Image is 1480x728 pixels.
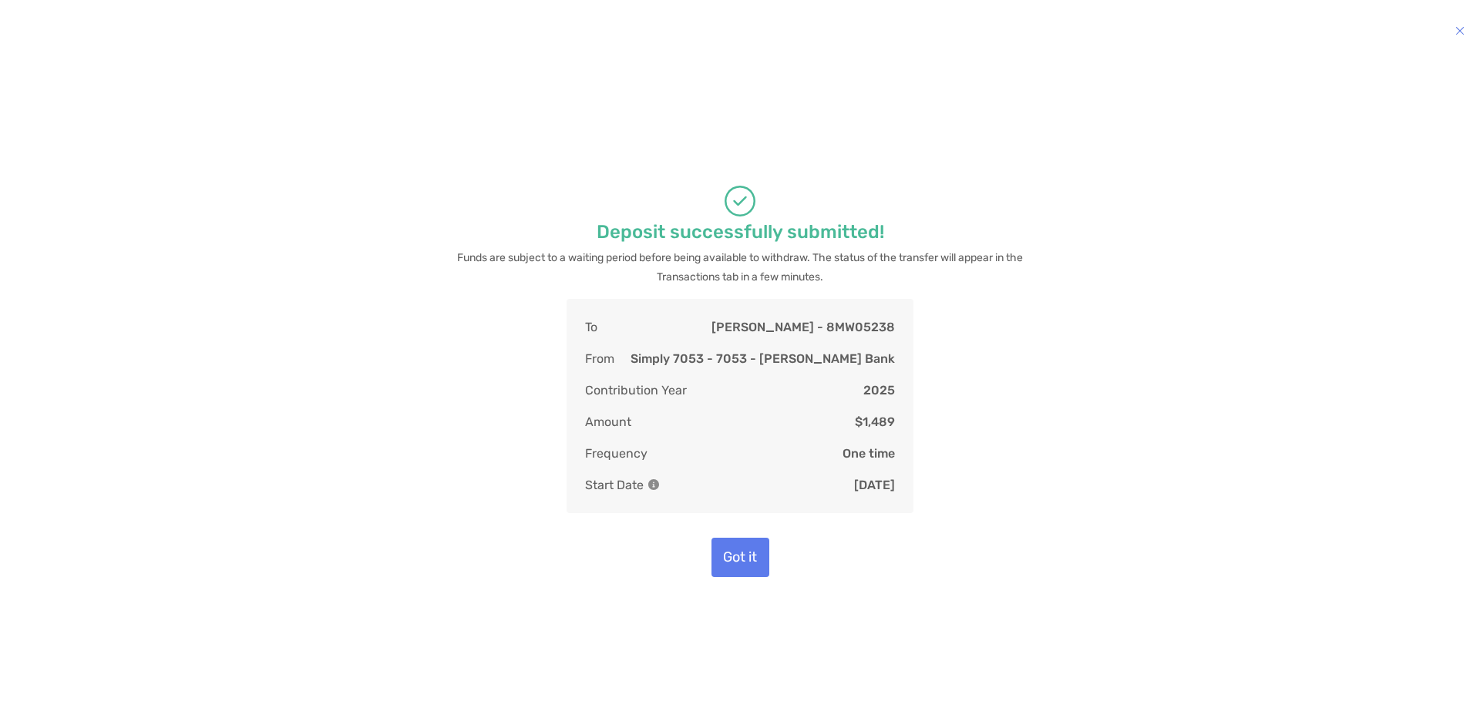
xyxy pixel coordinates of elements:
p: 2025 [863,381,895,400]
p: One time [843,444,895,463]
button: Got it [711,538,769,577]
p: [PERSON_NAME] - 8MW05238 [711,317,895,337]
img: Information Icon [648,479,659,490]
p: Start Date [585,475,659,495]
p: Funds are subject to a waiting period before being available to withdraw. The status of the trans... [451,248,1029,287]
p: Contribution Year [585,381,687,400]
p: Simply 7053 - 7053 - [PERSON_NAME] Bank [631,349,895,368]
p: $1,489 [855,412,895,431]
p: Deposit successfully submitted! [597,223,884,242]
p: Frequency [585,444,647,463]
p: [DATE] [854,475,895,495]
p: Amount [585,412,631,431]
p: From [585,349,614,368]
p: To [585,317,597,337]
